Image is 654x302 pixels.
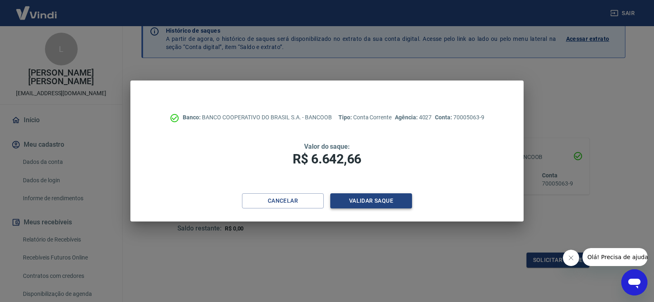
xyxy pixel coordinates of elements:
[293,151,361,167] span: R$ 6.642,66
[435,114,453,121] span: Conta:
[183,113,332,122] p: BANCO COOPERATIVO DO BRASIL S.A. - BANCOOB
[5,6,69,12] span: Olá! Precisa de ajuda?
[395,113,432,122] p: 4027
[582,248,647,266] iframe: Mensagem da empresa
[304,143,350,150] span: Valor do saque:
[435,113,484,122] p: 70005063-9
[338,114,353,121] span: Tipo:
[621,269,647,295] iframe: Botão para abrir a janela de mensagens
[338,113,392,122] p: Conta Corrente
[563,250,579,266] iframe: Fechar mensagem
[183,114,202,121] span: Banco:
[395,114,419,121] span: Agência:
[242,193,324,208] button: Cancelar
[330,193,412,208] button: Validar saque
